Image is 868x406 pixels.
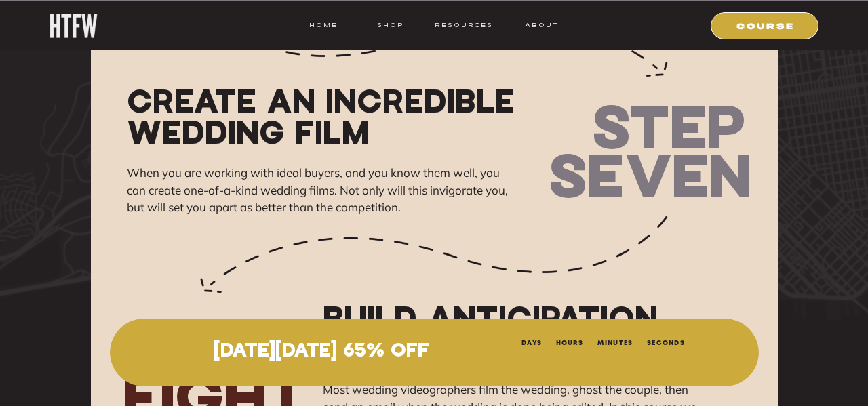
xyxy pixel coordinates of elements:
a: HOME [309,19,338,31]
h3: create an incredible wedding film [127,85,583,149]
h3: Build anticipation for delivery [323,302,719,366]
p: When you are working with ideal buyers, and you know them well, you can create one-of-a-kind wedd... [127,164,514,232]
a: resources [430,19,493,31]
a: COURSE [719,19,812,31]
a: shop [363,19,417,31]
a: ABOUT [524,19,559,31]
li: Hours [556,336,584,347]
p: [DATE][DATE] 65% OFF [141,341,501,363]
h3: STEP seven [549,101,746,205]
li: Seconds [647,336,685,347]
li: Minutes [597,336,633,347]
li: Days [521,336,542,347]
